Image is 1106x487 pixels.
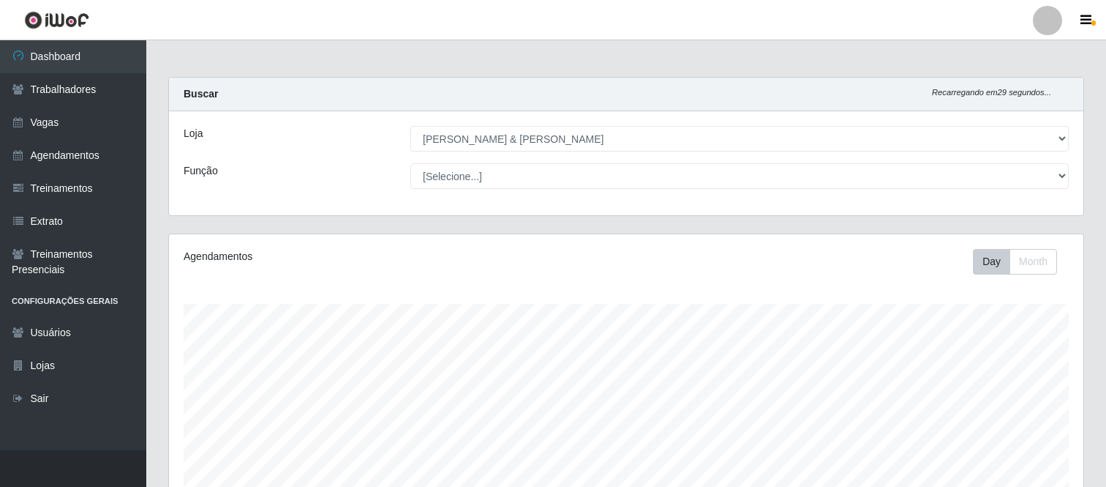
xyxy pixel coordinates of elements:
[973,249,1010,275] button: Day
[184,249,540,264] div: Agendamentos
[973,249,1057,275] div: First group
[932,88,1051,97] i: Recarregando em 29 segundos...
[1009,249,1057,275] button: Month
[184,126,203,141] label: Loja
[184,88,218,100] strong: Buscar
[184,163,218,179] label: Função
[973,249,1069,275] div: Toolbar with button groups
[24,11,89,29] img: CoreUI Logo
